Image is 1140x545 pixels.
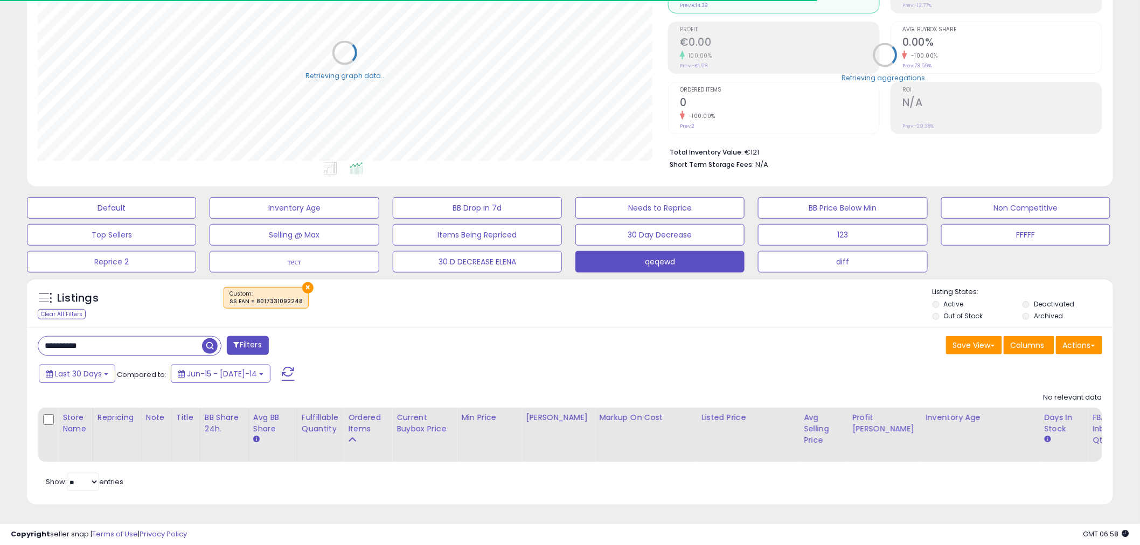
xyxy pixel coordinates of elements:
[205,412,244,435] div: BB Share 24h.
[575,197,745,219] button: Needs to Reprice
[1044,393,1102,403] div: No relevant data
[98,412,137,423] div: Repricing
[171,365,270,383] button: Jun-15 - [DATE]-14
[1011,340,1045,351] span: Columns
[27,224,196,246] button: Top Sellers
[595,408,697,462] th: The percentage added to the cost of goods (COGS) that forms the calculator for Min & Max prices.
[1004,336,1054,354] button: Columns
[599,412,692,423] div: Markup on Cost
[575,251,745,272] button: qeqewd
[933,287,1113,297] p: Listing States:
[348,412,387,435] div: Ordered Items
[758,197,927,219] button: BB Price Below Min
[804,412,843,446] div: Avg Selling Price
[38,309,86,319] div: Clear All Filters
[1083,529,1129,539] span: 2025-08-14 06:58 GMT
[117,369,166,380] span: Compared to:
[146,412,167,423] div: Note
[842,73,929,83] div: Retrieving aggregations..
[944,299,964,309] label: Active
[210,224,379,246] button: Selling @ Max
[210,197,379,219] button: Inventory Age
[575,224,745,246] button: 30 Day Decrease
[11,529,187,540] div: seller snap | |
[946,336,1002,354] button: Save View
[11,529,50,539] strong: Copyright
[701,412,795,423] div: Listed Price
[302,282,314,294] button: ×
[46,477,123,487] span: Show: entries
[230,290,303,306] span: Custom:
[926,412,1035,423] div: Inventory Age
[941,197,1110,219] button: Non Competitive
[393,197,562,219] button: BB Drop in 7d
[92,529,138,539] a: Terms of Use
[393,251,562,272] button: 30 D DECREASE ELENA
[758,224,927,246] button: 123
[1093,412,1125,446] div: FBA inbound Qty
[1056,336,1102,354] button: Actions
[230,298,303,305] div: SS EAN = 8017331092248
[187,368,257,379] span: Jun-15 - [DATE]-14
[302,412,339,435] div: Fulfillable Quantity
[210,251,379,272] button: тест
[62,412,88,435] div: Store Name
[39,365,115,383] button: Last 30 Days
[176,412,196,423] div: Title
[944,311,983,320] label: Out of Stock
[1034,299,1074,309] label: Deactivated
[1044,435,1051,444] small: Days In Stock.
[1044,412,1083,435] div: Days In Stock
[27,251,196,272] button: Reprice 2
[253,435,260,444] small: Avg BB Share.
[27,197,196,219] button: Default
[227,336,269,355] button: Filters
[941,224,1110,246] button: FFFFF
[461,412,517,423] div: Min Price
[852,412,916,435] div: Profit [PERSON_NAME]
[393,224,562,246] button: Items Being Repriced
[758,251,927,272] button: diff
[140,529,187,539] a: Privacy Policy
[253,412,293,435] div: Avg BB Share
[305,71,384,81] div: Retrieving graph data..
[1034,311,1063,320] label: Archived
[57,291,99,306] h5: Listings
[397,412,452,435] div: Current Buybox Price
[55,368,102,379] span: Last 30 Days
[526,412,590,423] div: [PERSON_NAME]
